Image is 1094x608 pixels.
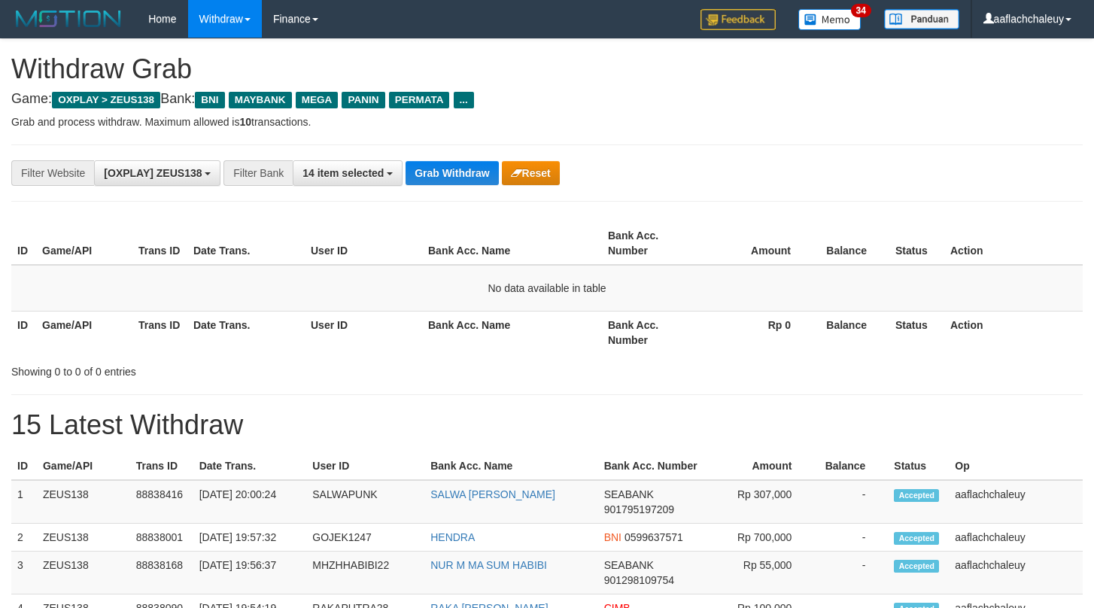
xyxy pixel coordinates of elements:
[851,4,871,17] span: 34
[604,574,674,586] span: Copy 901298109754 to clipboard
[949,480,1083,524] td: aaflachchaleuy
[187,222,305,265] th: Date Trans.
[11,160,94,186] div: Filter Website
[193,552,307,594] td: [DATE] 19:56:37
[704,552,815,594] td: Rp 55,000
[949,452,1083,480] th: Op
[130,552,193,594] td: 88838168
[884,9,959,29] img: panduan.png
[604,531,621,543] span: BNI
[302,167,384,179] span: 14 item selected
[814,552,888,594] td: -
[894,532,939,545] span: Accepted
[430,559,547,571] a: NUR M MA SUM HABIBI
[798,9,862,30] img: Button%20Memo.svg
[814,524,888,552] td: -
[430,531,475,543] a: HENDRA
[296,92,339,108] span: MEGA
[602,311,698,354] th: Bank Acc. Number
[305,311,422,354] th: User ID
[624,531,683,543] span: Copy 0599637571 to clipboard
[454,92,474,108] span: ...
[422,222,602,265] th: Bank Acc. Name
[894,560,939,573] span: Accepted
[813,311,889,354] th: Balance
[36,311,132,354] th: Game/API
[602,222,698,265] th: Bank Acc. Number
[424,452,597,480] th: Bank Acc. Name
[389,92,450,108] span: PERMATA
[406,161,498,185] button: Grab Withdraw
[11,222,36,265] th: ID
[229,92,292,108] span: MAYBANK
[502,161,560,185] button: Reset
[949,552,1083,594] td: aaflachchaleuy
[132,311,187,354] th: Trans ID
[193,452,307,480] th: Date Trans.
[430,488,555,500] a: SALWA [PERSON_NAME]
[11,114,1083,129] p: Grab and process withdraw. Maximum allowed is transactions.
[11,524,37,552] td: 2
[704,480,815,524] td: Rp 307,000
[889,311,944,354] th: Status
[130,480,193,524] td: 88838416
[888,452,949,480] th: Status
[239,116,251,128] strong: 10
[814,452,888,480] th: Balance
[11,54,1083,84] h1: Withdraw Grab
[11,480,37,524] td: 1
[223,160,293,186] div: Filter Bank
[306,552,424,594] td: MHZHHABIBI22
[422,311,602,354] th: Bank Acc. Name
[698,222,813,265] th: Amount
[11,311,36,354] th: ID
[293,160,403,186] button: 14 item selected
[11,410,1083,440] h1: 15 Latest Withdraw
[132,222,187,265] th: Trans ID
[193,480,307,524] td: [DATE] 20:00:24
[944,311,1083,354] th: Action
[813,222,889,265] th: Balance
[11,265,1083,312] td: No data available in table
[37,480,130,524] td: ZEUS138
[704,524,815,552] td: Rp 700,000
[130,524,193,552] td: 88838001
[342,92,384,108] span: PANIN
[130,452,193,480] th: Trans ID
[11,8,126,30] img: MOTION_logo.png
[704,452,815,480] th: Amount
[94,160,220,186] button: [OXPLAY] ZEUS138
[36,222,132,265] th: Game/API
[949,524,1083,552] td: aaflachchaleuy
[11,452,37,480] th: ID
[11,358,445,379] div: Showing 0 to 0 of 0 entries
[698,311,813,354] th: Rp 0
[306,452,424,480] th: User ID
[604,488,654,500] span: SEABANK
[52,92,160,108] span: OXPLAY > ZEUS138
[195,92,224,108] span: BNI
[604,503,674,515] span: Copy 901795197209 to clipboard
[700,9,776,30] img: Feedback.jpg
[104,167,202,179] span: [OXPLAY] ZEUS138
[889,222,944,265] th: Status
[37,552,130,594] td: ZEUS138
[193,524,307,552] td: [DATE] 19:57:32
[598,452,704,480] th: Bank Acc. Number
[306,480,424,524] td: SALWAPUNK
[11,552,37,594] td: 3
[305,222,422,265] th: User ID
[894,489,939,502] span: Accepted
[37,452,130,480] th: Game/API
[11,92,1083,107] h4: Game: Bank:
[37,524,130,552] td: ZEUS138
[306,524,424,552] td: GOJEK1247
[944,222,1083,265] th: Action
[604,559,654,571] span: SEABANK
[814,480,888,524] td: -
[187,311,305,354] th: Date Trans.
